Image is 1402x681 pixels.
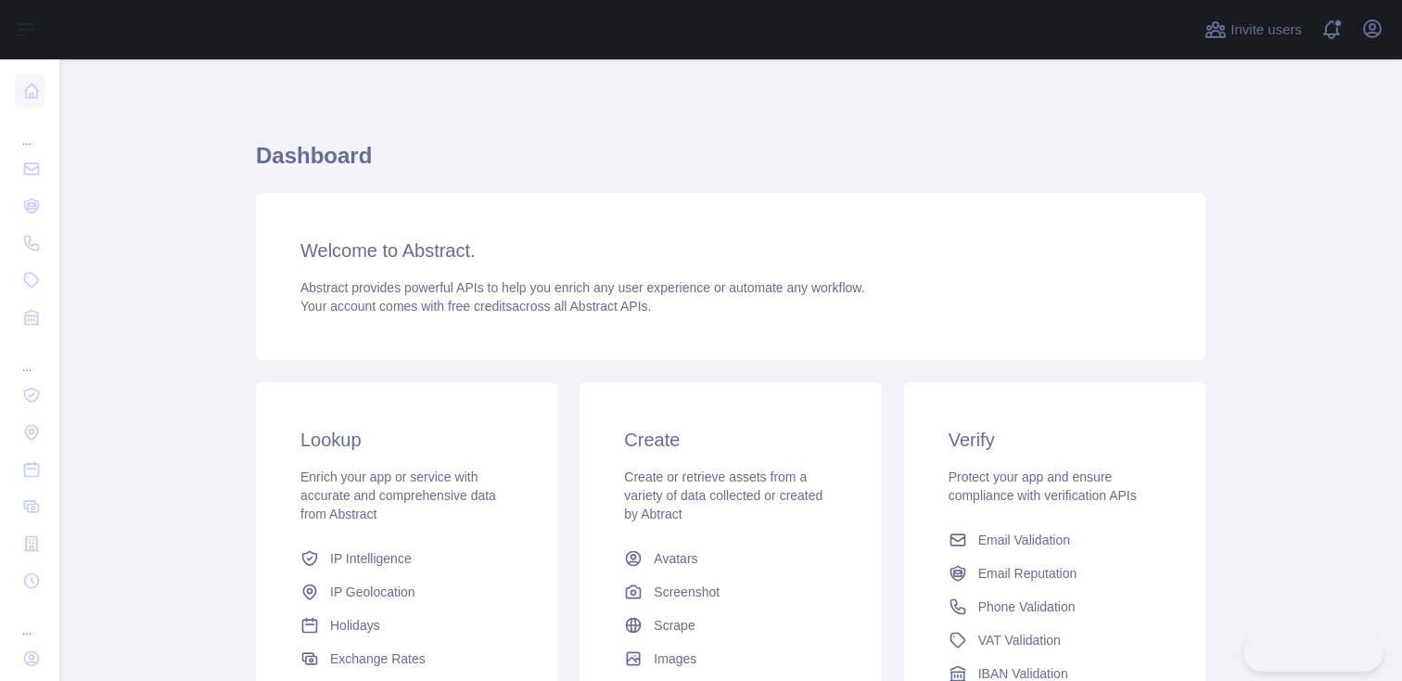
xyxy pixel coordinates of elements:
button: Invite users [1201,15,1306,45]
a: Images [617,642,844,675]
a: Phone Validation [941,590,1168,623]
span: Enrich your app or service with accurate and comprehensive data from Abstract [300,469,496,521]
span: Abstract provides powerful APIs to help you enrich any user experience or automate any workflow. [300,280,865,295]
span: Exchange Rates [330,649,426,668]
a: IP Geolocation [293,575,520,609]
a: Exchange Rates [293,642,520,675]
span: Scrape [654,616,695,635]
h3: Lookup [300,427,513,453]
a: Screenshot [617,575,844,609]
span: Protect your app and ensure compliance with verification APIs [949,469,1137,503]
span: Email Reputation [978,564,1077,583]
h3: Create [624,427,836,453]
span: Invite users [1230,19,1302,41]
span: Images [654,649,696,668]
a: VAT Validation [941,623,1168,657]
div: ... [15,601,45,638]
span: Holidays [330,616,380,635]
span: Screenshot [654,583,720,601]
span: Create or retrieve assets from a variety of data collected or created by Abtract [624,469,822,521]
h1: Dashboard [256,141,1205,186]
div: ... [15,111,45,148]
span: Your account comes with across all Abstract APIs. [300,299,651,314]
span: IP Intelligence [330,549,412,568]
a: Holidays [293,609,520,642]
span: IP Geolocation [330,583,415,601]
span: Phone Validation [978,597,1076,616]
iframe: Toggle Customer Support [1243,633,1383,672]
a: Avatars [617,542,844,575]
h3: Verify [949,427,1161,453]
a: IP Intelligence [293,542,520,575]
span: Avatars [654,549,697,568]
span: free credits [448,299,512,314]
div: ... [15,338,45,375]
span: VAT Validation [978,631,1061,649]
a: Scrape [617,609,844,642]
span: Email Validation [978,531,1070,549]
h3: Welcome to Abstract. [300,238,1161,263]
a: Email Reputation [941,557,1168,590]
a: Email Validation [941,523,1168,557]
